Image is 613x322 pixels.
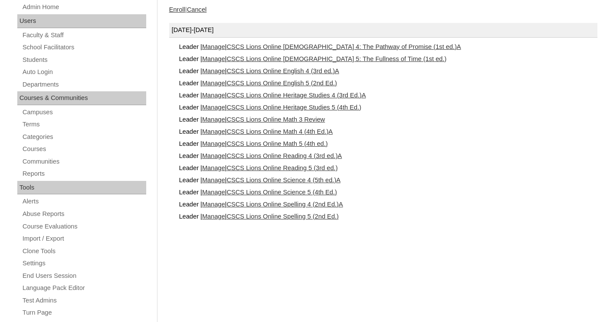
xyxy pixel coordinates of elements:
[178,162,597,174] div: Leader | |
[178,101,597,113] div: Leader | |
[22,295,146,306] a: Test Admins
[202,43,225,50] a: Manage
[202,140,225,147] a: Manage
[22,119,146,130] a: Terms
[22,270,146,281] a: End Users Session
[178,186,597,198] div: Leader | |
[178,150,597,162] div: Leader | |
[202,201,225,208] a: Manage
[202,213,225,220] a: Manage
[22,221,146,232] a: Course Evaluations
[22,209,146,219] a: Abuse Reports
[17,181,146,195] div: Tools
[22,246,146,257] a: Clone Tools
[227,55,446,62] a: CSCS Lions Online [DEMOGRAPHIC_DATA] 5: The Fullness of Time (1st ed.)
[22,55,146,65] a: Students
[169,6,185,13] a: Enroll
[178,126,597,138] div: Leader | |
[227,201,343,208] a: CSCS Lions Online Spelling 4 (2nd Ed.)A
[227,213,339,220] a: CSCS Lions Online Spelling 5 (2nd Ed.)
[202,80,225,87] a: Manage
[22,42,146,53] a: School Facilitators
[22,144,146,155] a: Courses
[202,116,225,123] a: Manage
[22,79,146,90] a: Departments
[22,67,146,77] a: Auto Login
[17,14,146,28] div: Users
[227,164,338,171] a: CSCS Lions Online Reading 5 (3rd ed.)
[202,92,225,99] a: Manage
[178,53,597,65] div: Leader | |
[227,43,461,50] a: CSCS Lions Online [DEMOGRAPHIC_DATA] 4: The Pathway of Promise (1st ed.)A
[227,128,333,135] a: CSCS Lions Online Math 4 (4th Ed.)A
[202,177,225,184] a: Manage
[187,6,207,13] a: Cancel
[178,113,597,126] div: Leader | |
[22,307,146,318] a: Turn Page
[202,128,225,135] a: Manage
[227,177,340,184] a: CSCS Lions Online Science 4 (5th ed.)A
[169,5,597,14] div: |
[22,2,146,13] a: Admin Home
[227,80,337,87] a: CSCS Lions Online English 5 (2nd Ed.)
[227,104,361,111] a: CSCS Lions Online Heritage Studies 5 (4th Ed.)
[227,116,325,123] a: CSCS Lions Online Math 3 Review
[22,233,146,244] a: Import / Export
[178,198,597,210] div: Leader | |
[227,140,328,147] a: CSCS Lions Online Math 5 (4th ed.)
[17,91,146,105] div: Courses & Communities
[202,189,225,196] a: Manage
[202,55,225,62] a: Manage
[202,104,225,111] a: Manage
[227,189,337,196] a: CSCS Lions Online Science 5 (4th Ed.)
[178,174,597,186] div: Leader | |
[22,132,146,142] a: Categories
[178,77,597,89] div: Leader | |
[169,23,597,38] div: [DATE]-[DATE]
[22,107,146,118] a: Campuses
[22,30,146,41] a: Faculty & Staff
[202,152,225,159] a: Manage
[178,138,597,150] div: Leader | |
[227,152,342,159] a: CSCS Lions Online Reading 4 (3rd ed.)A
[178,210,597,222] div: Leader | |
[227,92,366,99] a: CSCS Lions Online Heritage Studies 4 (3rd Ed.)A
[22,196,146,207] a: Alerts
[22,258,146,269] a: Settings
[227,68,339,74] a: CSCS Lions Online English 4 (3rd ed.)A
[202,164,225,171] a: Manage
[178,89,597,101] div: Leader | |
[22,168,146,179] a: Reports
[178,41,597,53] div: Leader | |
[202,68,225,74] a: Manage
[22,156,146,167] a: Communities
[178,65,597,77] div: Leader | |
[22,283,146,293] a: Language Pack Editor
